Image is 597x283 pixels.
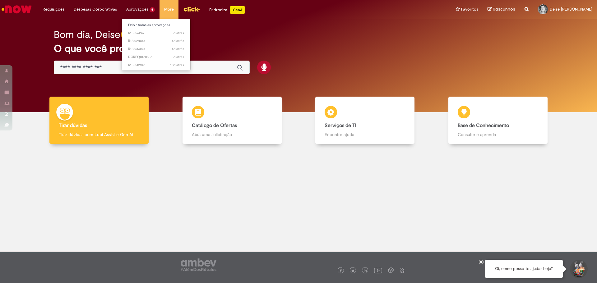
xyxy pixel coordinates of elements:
[59,131,139,138] p: Tirar dúvidas com Lupi Assist e Gen Ai
[181,258,216,271] img: logo_footer_ambev_rotulo_gray.png
[164,6,174,12] span: More
[150,7,155,12] span: 5
[325,131,405,138] p: Encontre ajuda
[122,62,190,69] a: Aberto R13550909 :
[183,4,200,14] img: click_logo_yellow_360x200.png
[364,269,367,273] img: logo_footer_linkedin.png
[54,29,120,40] h2: Bom dia, Deise
[122,38,190,44] a: Aberto R13569000 :
[192,131,272,138] p: Abra uma solicitação
[172,55,184,59] span: 5d atrás
[172,47,184,51] span: 4d atrás
[488,7,515,12] a: Rascunhos
[388,267,394,273] img: logo_footer_workplace.png
[33,97,166,144] a: Tirar dúvidas Tirar dúvidas com Lupi Assist e Gen Ai
[400,267,405,273] img: logo_footer_naosei.png
[122,22,190,29] a: Exibir todas as aprovações
[374,266,382,274] img: logo_footer_youtube.png
[458,122,509,129] b: Base de Conhecimento
[550,7,592,12] span: Deise [PERSON_NAME]
[298,97,432,144] a: Serviços de TI Encontre ajuda
[122,19,191,70] ul: Aprovações
[120,30,129,39] img: happy-face.png
[172,39,184,43] time: 26/09/2025 07:33:20
[74,6,117,12] span: Despesas Corporativas
[458,131,538,138] p: Consulte e aprenda
[485,260,563,278] div: Oi, como posso te ajudar hoje?
[43,6,64,12] span: Requisições
[128,63,184,68] span: R13550909
[192,122,237,129] b: Catálogo de Ofertas
[339,269,342,272] img: logo_footer_facebook.png
[351,269,354,272] img: logo_footer_twitter.png
[128,55,184,60] span: DCREQ0170536
[172,31,184,35] span: 3d atrás
[128,39,184,43] span: R13569000
[128,31,184,36] span: R13556247
[172,31,184,35] time: 26/09/2025 12:38:20
[54,43,544,54] h2: O que você procura hoje?
[122,30,190,37] a: Aberto R13556247 :
[126,6,148,12] span: Aprovações
[209,6,245,14] div: Padroniza
[166,97,299,144] a: Catálogo de Ofertas Abra uma solicitação
[172,39,184,43] span: 4d atrás
[172,47,184,51] time: 25/09/2025 12:37:17
[1,3,33,16] img: ServiceNow
[128,47,184,52] span: R13565380
[122,54,190,61] a: Aberto DCREQ0170536 :
[172,55,184,59] time: 25/09/2025 03:52:44
[432,97,565,144] a: Base de Conhecimento Consulte e aprenda
[170,63,184,67] time: 19/09/2025 14:18:40
[461,6,478,12] span: Favoritos
[569,260,588,278] button: Iniciar Conversa de Suporte
[325,122,356,129] b: Serviços de TI
[122,46,190,52] a: Aberto R13565380 :
[59,122,87,129] b: Tirar dúvidas
[170,63,184,67] span: 10d atrás
[493,6,515,12] span: Rascunhos
[230,6,245,14] p: +GenAi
